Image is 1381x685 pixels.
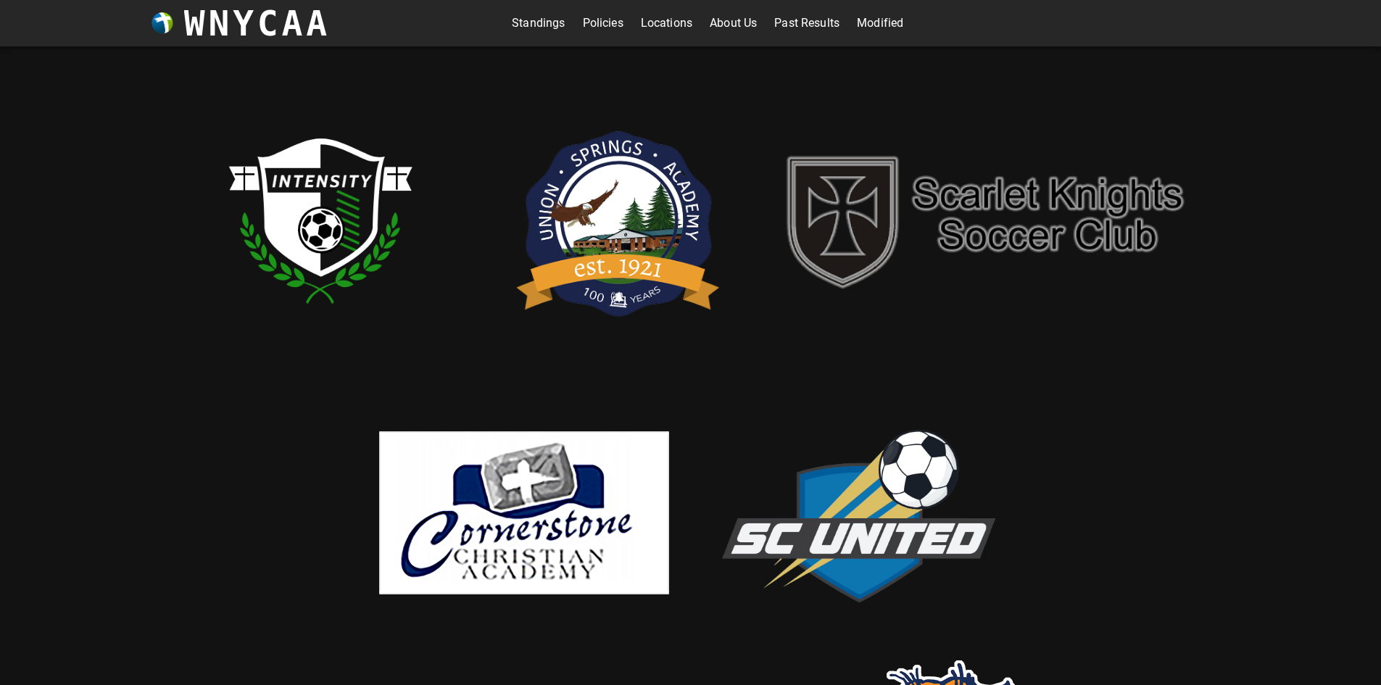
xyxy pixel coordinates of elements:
img: scUnited.png [713,414,1003,612]
img: usa.png [510,108,727,333]
a: About Us [710,12,757,35]
a: Past Results [774,12,839,35]
a: Standings [512,12,565,35]
img: wnycaaBall.png [152,12,173,34]
img: cornerstone.png [379,431,669,594]
img: intensity.png [176,75,466,365]
a: Modified [857,12,903,35]
a: Locations [641,12,692,35]
img: sk.png [771,142,1206,299]
a: Policies [583,12,623,35]
h3: WNYCAA [184,3,331,43]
